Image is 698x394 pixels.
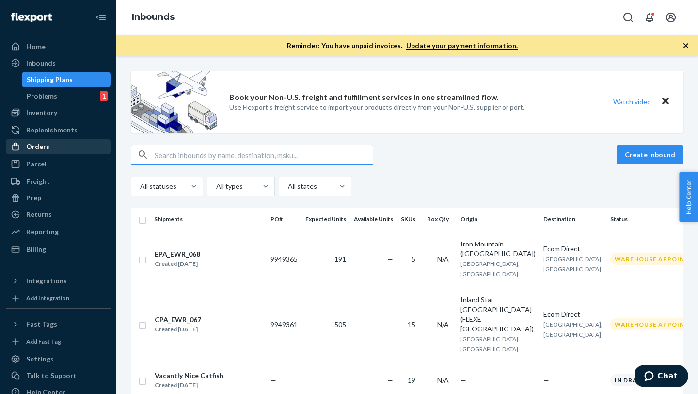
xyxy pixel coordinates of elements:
span: — [270,376,276,384]
div: Integrations [26,276,67,286]
span: [GEOGRAPHIC_DATA], [GEOGRAPHIC_DATA] [460,335,520,353]
a: Orders [6,139,111,154]
div: Freight [26,177,50,186]
th: Expected Units [301,208,350,231]
th: Origin [457,208,539,231]
a: Returns [6,207,111,222]
div: Created [DATE] [155,325,201,334]
span: N/A [437,376,449,384]
th: Box Qty [423,208,457,231]
span: — [387,320,393,328]
div: Replenishments [26,125,78,135]
ol: breadcrumbs [124,3,182,32]
a: Parcel [6,156,111,172]
div: 1 [100,91,108,101]
div: Orders [26,142,49,151]
span: N/A [437,255,449,263]
div: Inbounds [26,58,56,68]
p: Use Flexport’s freight service to import your products directly from your Non-U.S. supplier or port. [229,102,524,112]
button: Integrations [6,273,111,289]
a: Home [6,39,111,54]
span: [GEOGRAPHIC_DATA], [GEOGRAPHIC_DATA] [543,321,603,338]
td: 9949365 [267,231,301,287]
span: — [543,376,549,384]
a: Update your payment information. [406,41,518,50]
div: Vacantly Nice Catfish [155,371,223,380]
input: Search inbounds by name, destination, msku... [155,145,373,164]
a: Prep [6,190,111,206]
div: Inventory [26,108,57,117]
button: Open notifications [640,8,659,27]
input: All types [215,181,216,191]
span: N/A [437,320,449,328]
div: Shipping Plans [27,75,73,84]
a: Reporting [6,224,111,240]
div: Problems [27,91,57,101]
button: Fast Tags [6,316,111,332]
div: Inland Star - [GEOGRAPHIC_DATA] (FLEXE [GEOGRAPHIC_DATA]) [460,295,536,334]
a: Inbounds [132,12,174,22]
div: CPA_EWR_067 [155,315,201,325]
a: Inventory [6,105,111,120]
button: Help Center [679,172,698,222]
div: Iron Mountain ([GEOGRAPHIC_DATA]) [460,239,536,259]
a: Shipping Plans [22,72,111,87]
div: Add Fast Tag [26,337,61,345]
div: Add Integration [26,294,69,302]
div: Ecom Direct [543,310,603,319]
a: Add Fast Tag [6,336,111,347]
span: — [387,255,393,263]
div: Prep [26,193,41,203]
span: [GEOGRAPHIC_DATA], [GEOGRAPHIC_DATA] [543,255,603,273]
div: Home [26,42,46,51]
a: Billing [6,242,111,257]
div: Parcel [26,159,47,169]
button: Open account menu [661,8,681,27]
div: In draft [610,374,650,386]
div: Settings [26,354,54,364]
th: SKUs [397,208,423,231]
th: Available Units [350,208,397,231]
span: [GEOGRAPHIC_DATA], [GEOGRAPHIC_DATA] [460,260,520,278]
iframe: Opens a widget where you can chat to one of our agents [635,365,688,389]
a: Replenishments [6,122,111,138]
a: Inbounds [6,55,111,71]
input: All states [287,181,288,191]
div: Talk to Support [26,371,77,380]
button: Close Navigation [91,8,111,27]
div: EPA_EWR_068 [155,249,200,259]
th: PO# [267,208,301,231]
button: Open Search Box [619,8,638,27]
a: Settings [6,351,111,367]
span: — [460,376,466,384]
td: 9949361 [267,287,301,362]
span: — [387,376,393,384]
button: Talk to Support [6,368,111,383]
div: Ecom Direct [543,244,603,254]
input: All statuses [139,181,140,191]
button: Create inbound [617,145,683,164]
span: 19 [408,376,415,384]
button: Watch video [607,95,657,109]
p: Reminder: You have unpaid invoices. [287,41,518,50]
span: 5 [412,255,415,263]
span: 15 [408,320,415,328]
th: Destination [539,208,606,231]
span: 191 [334,255,346,263]
div: Reporting [26,227,59,237]
div: Returns [26,210,52,219]
button: Close [659,95,672,109]
div: Billing [26,245,46,254]
p: Book your Non-U.S. freight and fulfillment services in one streamlined flow. [229,92,499,103]
img: Flexport logo [11,13,52,22]
div: Created [DATE] [155,380,223,390]
a: Freight [6,174,111,189]
a: Problems1 [22,88,111,104]
span: 505 [334,320,346,328]
th: Shipments [150,208,267,231]
div: Fast Tags [26,319,57,329]
a: Add Integration [6,293,111,304]
div: Created [DATE] [155,259,200,269]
